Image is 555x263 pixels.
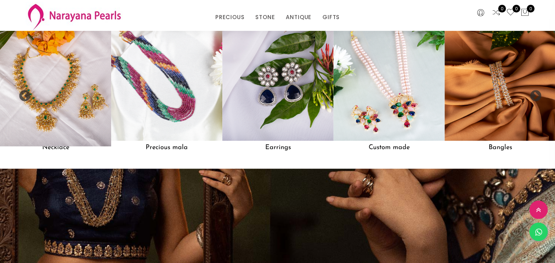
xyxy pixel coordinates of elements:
[286,12,311,23] a: ANTIQUE
[521,8,529,18] button: 0
[18,90,26,97] button: Previous
[512,5,520,12] span: 0
[322,12,340,23] a: GIFTS
[255,12,275,23] a: STONE
[506,8,515,18] a: 0
[498,5,506,12] span: 0
[492,8,501,18] a: 0
[529,90,537,97] button: Next
[111,141,222,155] h5: Precious mala
[333,29,445,141] img: Custom made
[333,141,445,155] h5: Custom made
[527,5,534,12] span: 0
[111,29,222,141] img: Precious mala
[215,12,244,23] a: PRECIOUS
[222,141,333,155] h5: Earrings
[222,29,333,141] img: Earrings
